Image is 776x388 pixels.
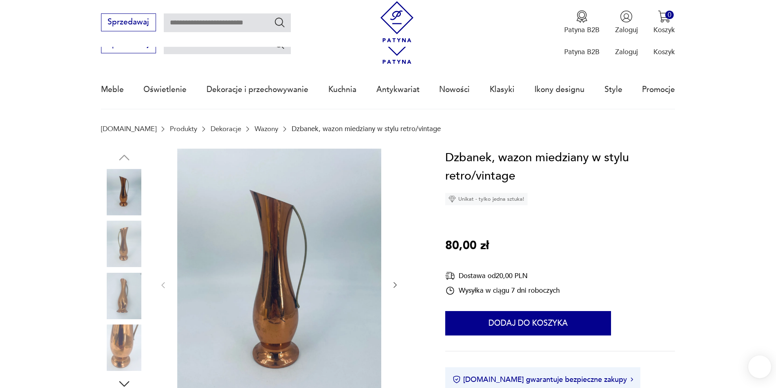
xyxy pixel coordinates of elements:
a: Kuchnia [328,71,356,108]
img: Ikona strzałki w prawo [631,377,633,381]
p: Zaloguj [615,25,638,35]
img: Zdjęcie produktu Dzbanek, wazon miedziany w stylu retro/vintage [101,221,147,267]
div: Dostawa od 20,00 PLN [445,271,560,281]
a: [DOMAIN_NAME] [101,125,156,133]
a: Dekoracje i przechowywanie [207,71,308,108]
img: Patyna - sklep z meblami i dekoracjami vintage [376,1,418,42]
a: Style [605,71,622,108]
a: Oświetlenie [143,71,187,108]
button: Dodaj do koszyka [445,311,611,335]
div: Wysyłka w ciągu 7 dni roboczych [445,286,560,296]
img: Ikona dostawy [445,271,455,281]
a: Ikona medaluPatyna B2B [564,10,600,35]
p: Patyna B2B [564,47,600,57]
img: Ikona diamentu [448,195,456,203]
button: Sprzedawaj [101,13,156,31]
p: Koszyk [653,25,675,35]
p: Patyna B2B [564,25,600,35]
img: Ikona koszyka [658,10,670,23]
a: Nowości [439,71,470,108]
img: Ikona certyfikatu [453,375,461,384]
a: Sprzedawaj [101,20,156,26]
h1: Dzbanek, wazon miedziany w stylu retro/vintage [445,149,675,186]
div: 0 [665,11,674,19]
a: Wazony [255,125,278,133]
a: Ikony designu [534,71,585,108]
p: Zaloguj [615,47,638,57]
button: Zaloguj [615,10,638,35]
img: Zdjęcie produktu Dzbanek, wazon miedziany w stylu retro/vintage [101,169,147,215]
p: 80,00 zł [445,237,489,255]
a: Klasyki [490,71,514,108]
img: Zdjęcie produktu Dzbanek, wazon miedziany w stylu retro/vintage [101,324,147,371]
img: Ikona medalu [576,10,588,23]
button: Patyna B2B [564,10,600,35]
a: Dekoracje [211,125,241,133]
button: Szukaj [274,38,286,50]
a: Meble [101,71,124,108]
button: Szukaj [274,16,286,28]
a: Sprzedawaj [101,42,156,48]
a: Produkty [170,125,197,133]
a: Promocje [642,71,675,108]
p: Koszyk [653,47,675,57]
p: Dzbanek, wazon miedziany w stylu retro/vintage [292,125,441,133]
img: Zdjęcie produktu Dzbanek, wazon miedziany w stylu retro/vintage [101,273,147,319]
iframe: Smartsupp widget button [748,355,771,378]
button: 0Koszyk [653,10,675,35]
a: Antykwariat [376,71,420,108]
img: Ikonka użytkownika [620,10,633,23]
button: [DOMAIN_NAME] gwarantuje bezpieczne zakupy [453,375,633,385]
div: Unikat - tylko jedna sztuka! [445,193,528,205]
